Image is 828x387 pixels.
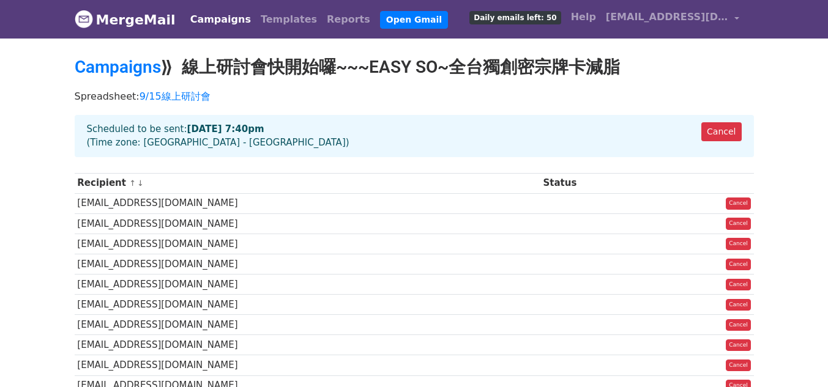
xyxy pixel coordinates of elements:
[75,315,540,335] td: [EMAIL_ADDRESS][DOMAIN_NAME]
[726,299,751,311] a: Cancel
[75,57,754,78] h2: ⟫ 線上研討會快開始囉~~~EASY SO~全台獨創密宗牌卡減脂
[75,234,540,254] td: [EMAIL_ADDRESS][DOMAIN_NAME]
[129,179,136,188] a: ↑
[187,123,264,135] strong: [DATE] 7:40pm
[75,173,540,193] th: Recipient
[601,5,744,34] a: [EMAIL_ADDRESS][DOMAIN_NAME]
[726,339,751,352] a: Cancel
[75,275,540,295] td: [EMAIL_ADDRESS][DOMAIN_NAME]
[137,179,144,188] a: ↓
[726,259,751,271] a: Cancel
[75,213,540,234] td: [EMAIL_ADDRESS][DOMAIN_NAME]
[256,7,322,32] a: Templates
[75,115,754,157] div: Scheduled to be sent: (Time zone: [GEOGRAPHIC_DATA] - [GEOGRAPHIC_DATA])
[75,335,540,355] td: [EMAIL_ADDRESS][DOMAIN_NAME]
[75,7,176,32] a: MergeMail
[75,57,161,77] a: Campaigns
[469,11,561,24] span: Daily emails left: 50
[75,254,540,274] td: [EMAIL_ADDRESS][DOMAIN_NAME]
[140,90,211,102] a: 9/15線上研討會
[606,10,728,24] span: [EMAIL_ADDRESS][DOMAIN_NAME]
[701,122,741,141] a: Cancel
[726,279,751,291] a: Cancel
[185,7,256,32] a: Campaigns
[322,7,375,32] a: Reports
[726,238,751,250] a: Cancel
[464,5,565,29] a: Daily emails left: 50
[75,295,540,315] td: [EMAIL_ADDRESS][DOMAIN_NAME]
[75,10,93,28] img: MergeMail logo
[75,90,754,103] p: Spreadsheet:
[726,359,751,372] a: Cancel
[540,173,651,193] th: Status
[726,319,751,331] a: Cancel
[380,11,448,29] a: Open Gmail
[75,355,540,375] td: [EMAIL_ADDRESS][DOMAIN_NAME]
[75,193,540,213] td: [EMAIL_ADDRESS][DOMAIN_NAME]
[726,218,751,230] a: Cancel
[566,5,601,29] a: Help
[726,197,751,210] a: Cancel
